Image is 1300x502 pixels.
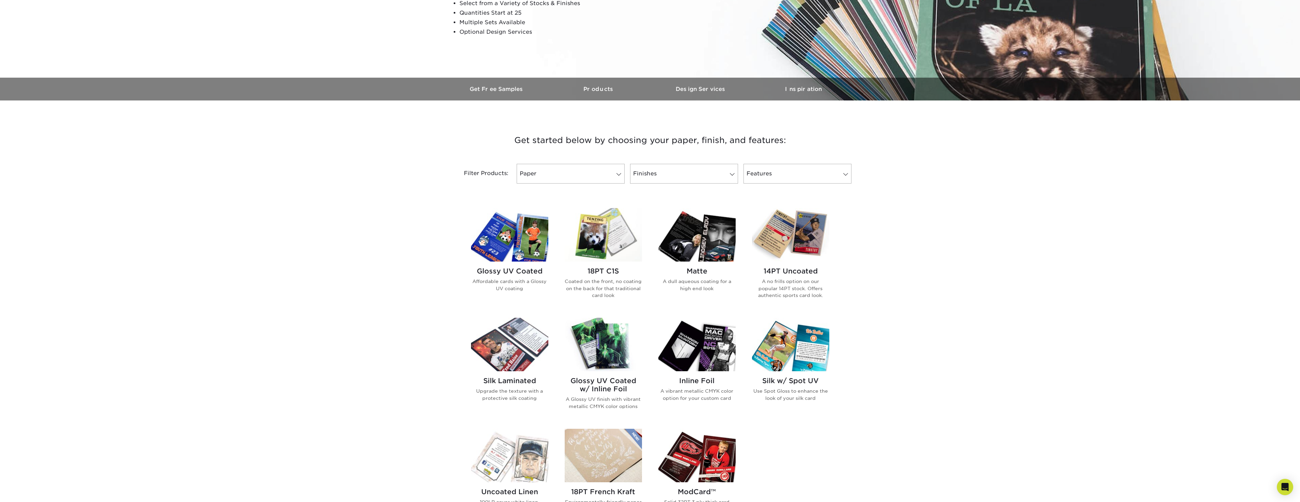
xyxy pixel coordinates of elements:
[658,278,736,292] p: A dull aqueous coating for a high end look
[565,208,642,310] a: 18PT C1S Trading Cards 18PT C1S Coated on the front, no coating on the back for that traditional ...
[752,278,829,299] p: A no frills option on our popular 14PT stock. Offers authentic sports card look.
[446,86,548,92] h3: Get Free Samples
[565,208,642,262] img: 18PT C1S Trading Cards
[565,267,642,275] h2: 18PT C1S
[471,377,548,385] h2: Silk Laminated
[658,318,736,421] a: Inline Foil Trading Cards Inline Foil A vibrant metallic CMYK color option for your custom card
[565,377,642,393] h2: Glossy UV Coated w/ Inline Foil
[459,27,624,37] li: Optional Design Services
[658,267,736,275] h2: Matte
[446,164,514,184] div: Filter Products:
[471,267,548,275] h2: Glossy UV Coated
[565,278,642,299] p: Coated on the front, no coating on the back for that traditional card look
[565,488,642,496] h2: 18PT French Kraft
[565,318,642,421] a: Glossy UV Coated w/ Inline Foil Trading Cards Glossy UV Coated w/ Inline Foil A Glossy UV finish ...
[471,208,548,262] img: Glossy UV Coated Trading Cards
[625,429,642,449] img: New Product
[1277,479,1293,495] div: Open Intercom Messenger
[451,125,849,156] h3: Get started below by choosing your paper, finish, and features:
[630,164,738,184] a: Finishes
[471,429,548,482] img: Uncoated Linen Trading Cards
[752,267,829,275] h2: 14PT Uncoated
[658,377,736,385] h2: Inline Foil
[471,488,548,496] h2: Uncoated Linen
[743,164,851,184] a: Features
[471,388,548,402] p: Upgrade the texture with a protective silk coating
[752,78,855,100] a: Inspiration
[517,164,625,184] a: Paper
[658,488,736,496] h2: ModCard™
[565,318,642,371] img: Glossy UV Coated w/ Inline Foil Trading Cards
[752,388,829,402] p: Use Spot Gloss to enhance the look of your silk card
[658,318,736,371] img: Inline Foil Trading Cards
[650,78,752,100] a: Design Services
[548,86,650,92] h3: Products
[471,318,548,371] img: Silk Laminated Trading Cards
[565,429,642,482] img: 18PT French Kraft Trading Cards
[471,208,548,310] a: Glossy UV Coated Trading Cards Glossy UV Coated Affordable cards with a Glossy UV coating
[752,86,855,92] h3: Inspiration
[658,208,736,310] a: Matte Trading Cards Matte A dull aqueous coating for a high end look
[658,388,736,402] p: A vibrant metallic CMYK color option for your custom card
[565,396,642,410] p: A Glossy UV finish with vibrant metallic CMYK color options
[752,208,829,310] a: 14PT Uncoated Trading Cards 14PT Uncoated A no frills option on our popular 14PT stock. Offers au...
[752,318,829,421] a: Silk w/ Spot UV Trading Cards Silk w/ Spot UV Use Spot Gloss to enhance the look of your silk card
[446,78,548,100] a: Get Free Samples
[471,278,548,292] p: Affordable cards with a Glossy UV coating
[548,78,650,100] a: Products
[658,208,736,262] img: Matte Trading Cards
[650,86,752,92] h3: Design Services
[752,318,829,371] img: Silk w/ Spot UV Trading Cards
[459,8,624,18] li: Quantities Start at 25
[471,318,548,421] a: Silk Laminated Trading Cards Silk Laminated Upgrade the texture with a protective silk coating
[752,208,829,262] img: 14PT Uncoated Trading Cards
[752,377,829,385] h2: Silk w/ Spot UV
[658,429,736,482] img: ModCard™ Trading Cards
[459,18,624,27] li: Multiple Sets Available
